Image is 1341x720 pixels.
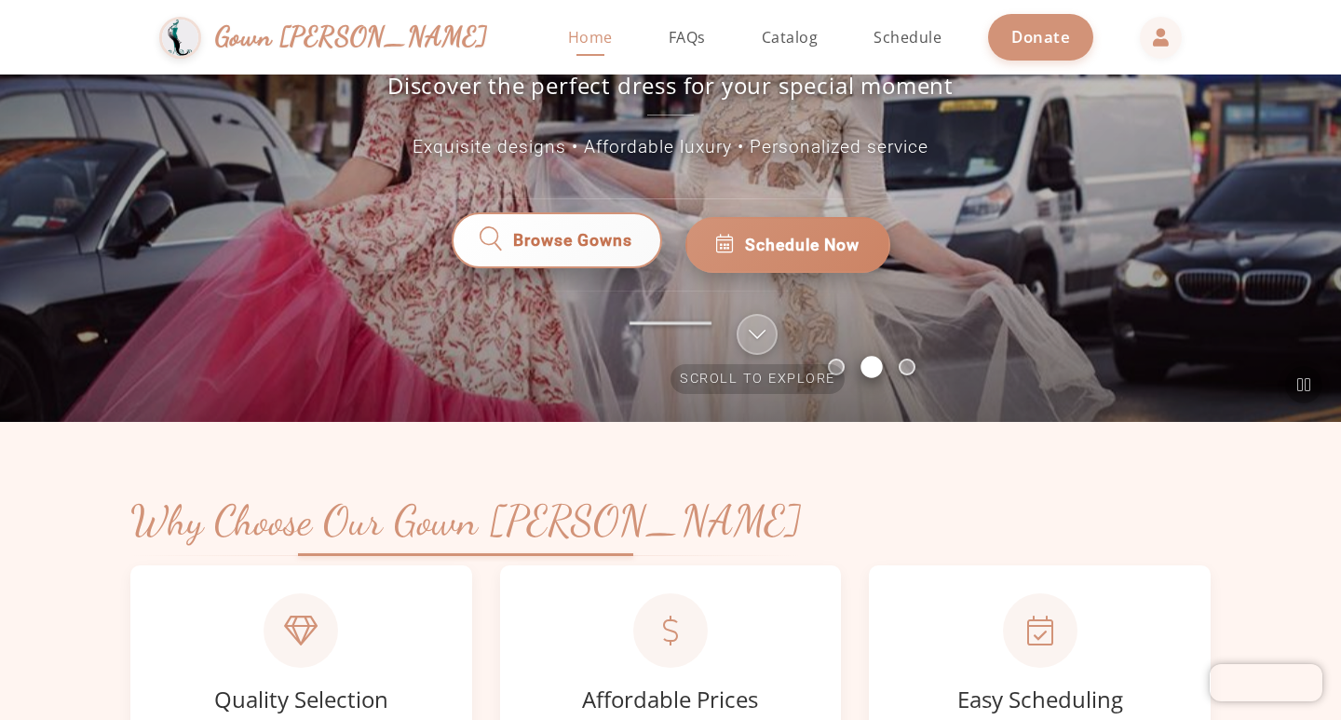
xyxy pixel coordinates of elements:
span: Browse Gowns [513,233,632,257]
span: Home [568,27,613,48]
p: Exquisite designs • Affordable luxury • Personalized service [251,134,1090,161]
span: Catalog [762,27,819,48]
h2: Why Choose Our Gown [PERSON_NAME] [130,496,801,547]
span: Scroll to explore [670,364,845,394]
iframe: Chatra live chat [1210,664,1322,701]
a: Gown [PERSON_NAME] [159,12,507,63]
span: Schedule [874,27,941,48]
span: Gown [PERSON_NAME] [215,17,488,57]
span: Schedule Now [745,233,860,257]
img: Gown Gmach Logo [159,17,201,59]
h3: Quality Selection [158,686,444,713]
h3: Affordable Prices [528,686,814,713]
a: Donate [988,14,1093,60]
p: Discover the perfect dress for your special moment [368,70,973,115]
span: FAQs [669,27,706,48]
h3: Easy Scheduling [897,686,1183,713]
span: Donate [1011,26,1070,48]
